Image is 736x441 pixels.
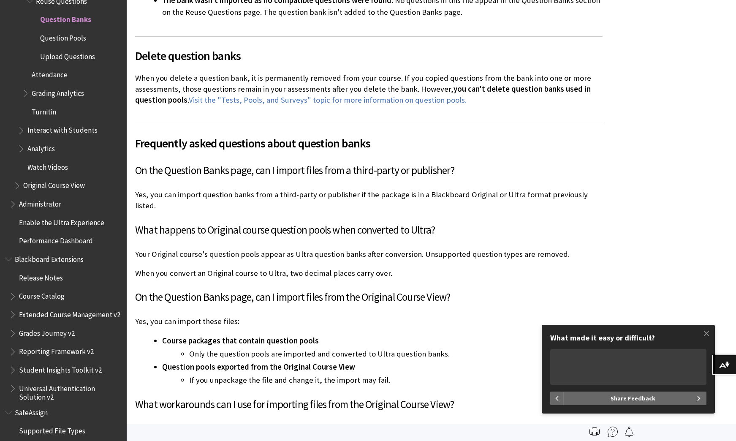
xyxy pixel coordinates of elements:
nav: Book outline for Blackboard Extensions [5,252,122,401]
h3: What happens to Original course question pools when converted to Ultra? [135,222,603,238]
span: Attendance [32,68,68,79]
span: Universal Authentication Solution v2 [19,381,121,401]
p: Your Original course's question pools appear as Ultra question banks after conversion. Unsupporte... [135,249,603,260]
span: Upload Questions [40,49,95,61]
span: Grades Journey v2 [19,326,75,338]
span: Question Banks [40,13,91,24]
span: Course packages that contain question pools [162,336,319,346]
img: More help [608,427,618,437]
span: Extended Course Management v2 [19,308,120,319]
h3: What workarounds can I use for importing files from the Original Course View? [135,397,603,413]
span: Original Course View [23,179,85,190]
span: Course Catalog [19,289,65,301]
span: Watch Videos [27,160,68,171]
span: Delete question banks [135,47,603,65]
a: Visit the "Tests, Pools, and Surveys" topic for more information on question pools. [189,95,467,105]
span: Administrator [19,197,61,208]
p: When you convert an Original course to Ultra, two decimal places carry over. [135,268,603,279]
li: Only the question pools are imported and converted to Ultra question banks. [189,348,603,360]
li: If you unpackage the file and change it, the import may fail. [189,374,603,386]
textarea: What made it easy or difficult? [550,349,706,385]
span: Release Notes [19,271,63,282]
img: Follow this page [624,427,634,437]
span: Supported File Types [19,424,85,436]
span: Question Pools [40,31,86,42]
button: Share Feedback [564,392,706,405]
span: Analytics [27,142,55,153]
span: Turnitin [32,105,56,116]
h3: On the Question Banks page, can I import files from a third-party or publisher? [135,163,603,179]
span: Student Insights Toolkit v2 [19,363,102,374]
p: When you delete a question bank, it is permanently removed from your course. If you copied questi... [135,73,603,106]
span: Enable the Ultra Experience [19,215,104,227]
span: Blackboard Extensions [15,252,84,264]
p: Yes, you can import question banks from a third-party or publisher if the package is in a Blackbo... [135,189,603,211]
span: Grading Analytics [32,86,84,98]
h3: On the Question Banks page, can I import files from the Original Course View? [135,289,603,305]
span: Question pools exported from the Original Course View [162,362,355,372]
div: What made it easy or difficult? [550,333,706,343]
span: Interact with Students [27,123,98,135]
span: SafeAssign [15,406,48,417]
span: Reporting Framework v2 [19,345,94,356]
span: Performance Dashboard [19,234,93,245]
p: Yes, you can import these files: [135,316,603,327]
span: Frequently asked questions about question banks [135,134,603,152]
img: Print [589,427,600,437]
span: Share Feedback [611,392,655,405]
